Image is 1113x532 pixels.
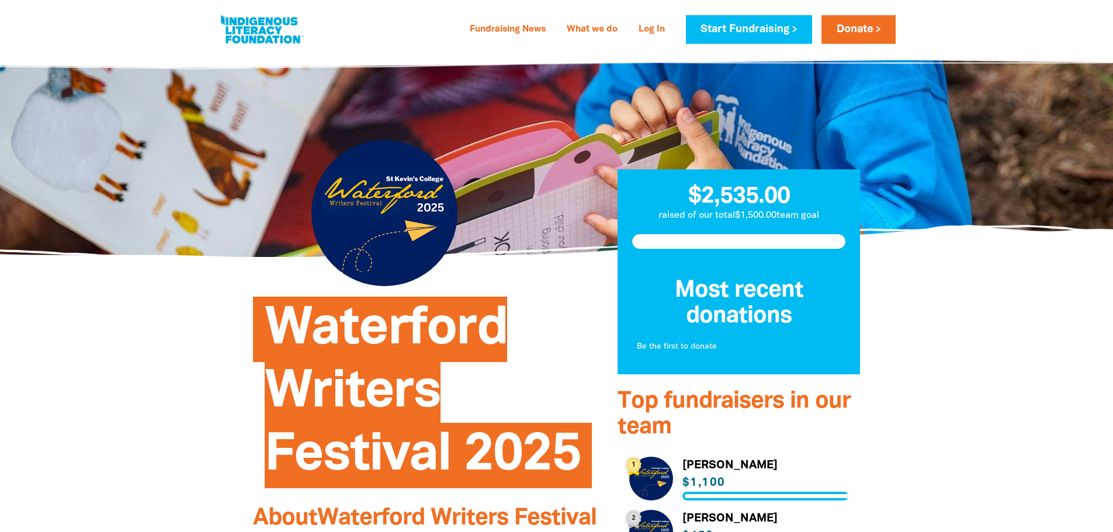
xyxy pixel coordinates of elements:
div: Donation stream [632,278,846,360]
a: What we do [560,20,625,39]
span: $2,535.00 [688,186,790,207]
h3: Most recent donations [632,278,846,329]
span: Waterford Writers Festival 2025 [265,305,581,488]
div: Paginated content [632,334,846,360]
span: Top fundraisers in our team [618,391,851,438]
div: 1 [626,457,642,472]
p: raised of our total $1,500.00 team goal [618,208,861,222]
p: Be the first to donate [637,341,841,353]
a: Fundraising News [463,20,553,39]
a: Log In [632,20,672,39]
div: 2 [626,510,642,526]
a: Donate [821,15,895,44]
a: Start Fundraising [686,15,812,44]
